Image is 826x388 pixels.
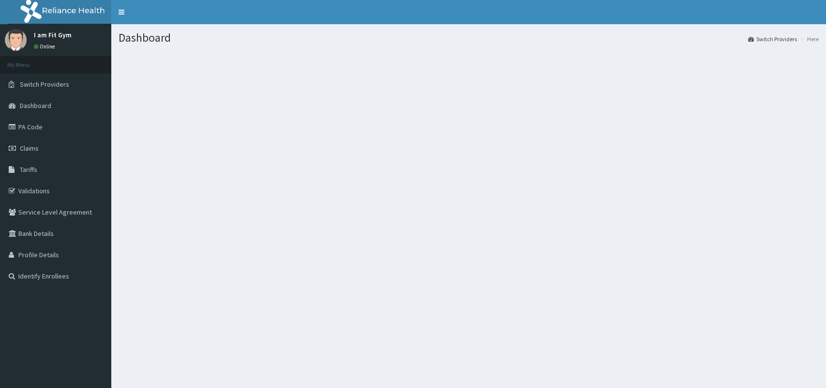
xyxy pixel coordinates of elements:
[20,165,37,174] span: Tariffs
[34,43,57,50] a: Online
[748,35,797,43] a: Switch Providers
[20,101,51,110] span: Dashboard
[798,35,819,43] li: Here
[20,80,69,89] span: Switch Providers
[20,144,39,153] span: Claims
[119,31,819,44] h1: Dashboard
[5,29,27,51] img: User Image
[34,31,72,38] p: I am Fit Gym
